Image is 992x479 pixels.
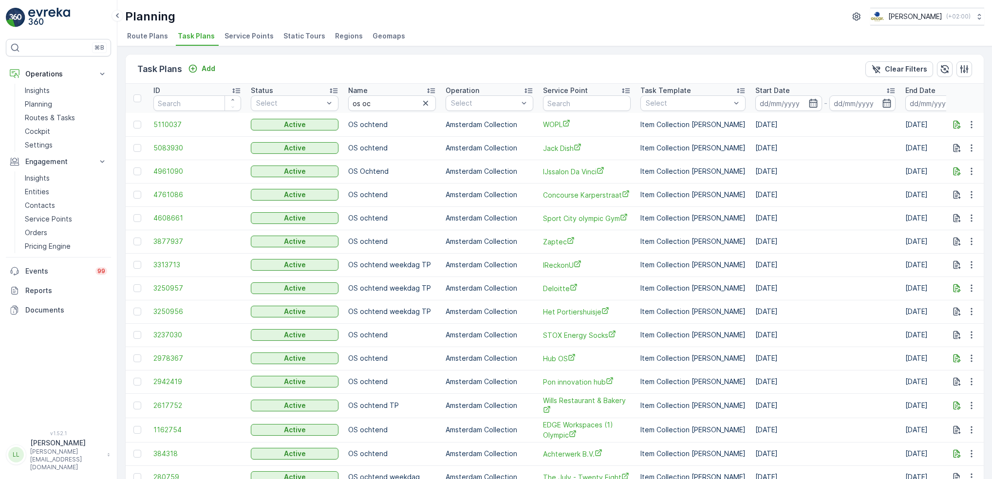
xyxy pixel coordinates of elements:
[543,396,631,416] span: Wills Restaurant & Bakery
[251,306,338,317] button: Active
[348,166,436,176] p: OS Ochtend
[21,185,111,199] a: Entities
[640,190,746,200] p: Item Collection [PERSON_NAME]
[446,213,533,223] p: Amsterdam Collection
[750,160,900,183] td: [DATE]
[6,281,111,300] a: Reports
[133,402,141,409] div: Toggle Row Selected
[348,353,436,363] p: OS ochtend
[251,352,338,364] button: Active
[133,331,141,339] div: Toggle Row Selected
[153,449,241,459] a: 384318
[284,425,306,435] p: Active
[750,393,900,418] td: [DATE]
[133,214,141,222] div: Toggle Row Selected
[829,95,896,111] input: dd/mm/yyyy
[251,282,338,294] button: Active
[348,95,436,111] input: Search
[905,86,936,95] p: End Date
[543,237,631,247] span: Zaptec
[153,401,241,410] a: 2617752
[750,442,900,465] td: [DATE]
[750,253,900,276] td: [DATE]
[543,119,631,129] span: WOPL
[543,283,631,294] a: Deloitte
[446,377,533,387] p: Amsterdam Collection
[543,86,588,95] p: Service Point
[284,120,306,129] p: Active
[8,447,24,462] div: LL
[373,31,405,41] span: Geomaps
[870,11,884,22] img: basis-logo_rgb2x.png
[251,259,338,271] button: Active
[25,187,49,197] p: Entities
[251,212,338,224] button: Active
[21,226,111,239] a: Orders
[640,283,746,293] p: Item Collection [PERSON_NAME]
[153,237,241,246] a: 3877937
[153,377,241,387] span: 2942419
[640,449,746,459] p: Item Collection [PERSON_NAME]
[888,12,942,21] p: [PERSON_NAME]
[25,140,53,150] p: Settings
[153,425,241,435] a: 1162754
[640,166,746,176] p: Item Collection [PERSON_NAME]
[153,307,241,316] span: 3250956
[6,430,111,436] span: v 1.52.1
[25,201,55,210] p: Contacts
[178,31,215,41] span: Task Plans
[21,111,111,125] a: Routes & Tasks
[640,330,746,340] p: Item Collection [PERSON_NAME]
[251,236,338,247] button: Active
[348,260,436,270] p: OS ochtend weekdag TP
[446,143,533,153] p: Amsterdam Collection
[125,9,175,24] p: Planning
[543,166,631,177] a: IJssalon Da Vinci
[153,353,241,363] a: 2978367
[153,95,241,111] input: Search
[640,425,746,435] p: Item Collection [PERSON_NAME]
[865,61,933,77] button: Clear Filters
[133,238,141,245] div: Toggle Row Selected
[335,31,363,41] span: Regions
[750,323,900,347] td: [DATE]
[446,237,533,246] p: Amsterdam Collection
[25,99,52,109] p: Planning
[153,120,241,129] a: 5110037
[251,119,338,130] button: Active
[640,377,746,387] p: Item Collection [PERSON_NAME]
[21,239,111,253] a: Pricing Engine
[543,307,631,317] span: Het Portiershuisje
[543,353,631,364] a: Hub OS
[284,377,306,387] p: Active
[153,283,241,293] a: 3250957
[30,448,102,471] p: [PERSON_NAME][EMAIL_ADDRESS][DOMAIN_NAME]
[21,138,111,152] a: Settings
[28,8,70,27] img: logo_light-DOdMpM7g.png
[25,127,50,136] p: Cockpit
[284,213,306,223] p: Active
[284,143,306,153] p: Active
[750,113,900,136] td: [DATE]
[133,121,141,129] div: Toggle Row Selected
[284,307,306,316] p: Active
[543,420,631,440] span: EDGE Workspaces (1) Olympic
[750,300,900,323] td: [DATE]
[348,86,368,95] p: Name
[348,237,436,246] p: OS ochtend
[202,64,215,74] p: Add
[284,330,306,340] p: Active
[446,120,533,129] p: Amsterdam Collection
[153,260,241,270] a: 3313713
[543,213,631,223] span: Sport City olympic Gym
[25,113,75,123] p: Routes & Tasks
[133,426,141,434] div: Toggle Row Selected
[284,190,306,200] p: Active
[451,98,518,108] p: Select
[97,267,105,275] p: 99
